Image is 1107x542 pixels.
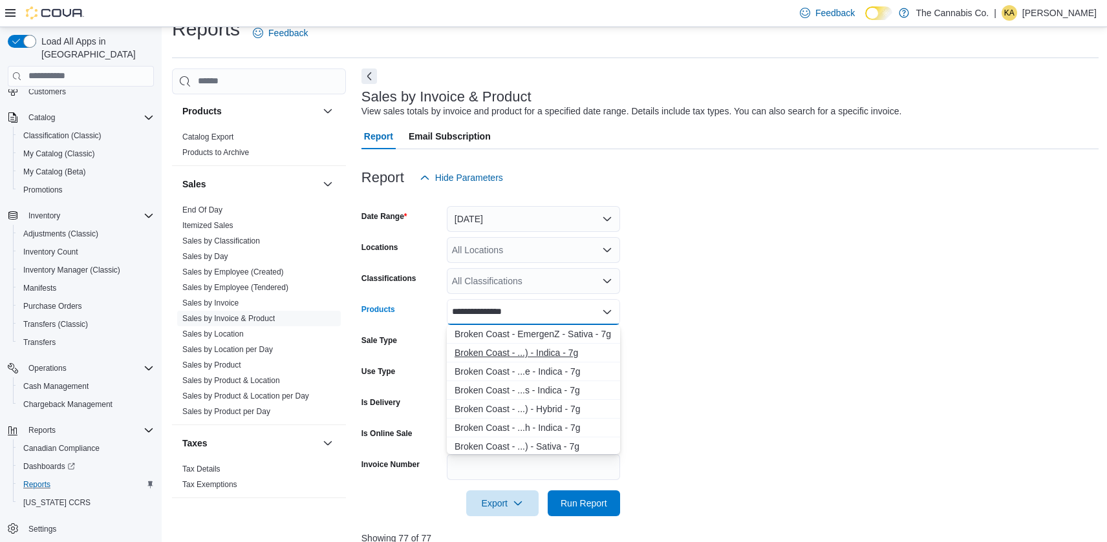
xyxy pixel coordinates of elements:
[13,439,159,457] button: Canadian Compliance
[13,127,159,145] button: Classification (Classic)
[23,479,50,490] span: Reports
[182,391,309,401] a: Sales by Product & Location per Day
[18,244,83,260] a: Inventory Count
[18,441,154,456] span: Canadian Compliance
[18,397,118,412] a: Chargeback Management
[455,346,612,359] div: Broken Coast - ...) - Indica - 7g
[18,182,154,198] span: Promotions
[361,304,395,315] label: Products
[13,145,159,163] button: My Catalog (Classic)
[23,497,91,508] span: [US_STATE] CCRS
[13,457,159,475] a: Dashboards
[182,236,260,246] span: Sales by Classification
[182,437,317,450] button: Taxes
[361,89,532,105] h3: Sales by Invoice & Product
[364,123,393,149] span: Report
[13,315,159,333] button: Transfers (Classic)
[994,5,996,21] p: |
[865,20,866,21] span: Dark Mode
[182,147,249,158] span: Products to Archive
[23,247,78,257] span: Inventory Count
[23,130,102,141] span: Classification (Classic)
[23,461,75,472] span: Dashboards
[23,208,65,224] button: Inventory
[18,317,154,332] span: Transfers (Classic)
[23,399,113,410] span: Chargeback Management
[23,337,56,348] span: Transfers
[182,148,249,157] a: Products to Archive
[13,261,159,279] button: Inventory Manager (Classic)
[23,422,154,438] span: Reports
[3,359,159,377] button: Operations
[455,365,612,378] div: Broken Coast - ...e - Indica - 7g
[182,314,275,323] a: Sales by Invoice & Product
[182,267,284,277] span: Sales by Employee (Created)
[18,226,103,242] a: Adjustments (Classic)
[182,205,222,214] a: End Of Day
[18,459,154,474] span: Dashboards
[23,360,72,376] button: Operations
[3,519,159,538] button: Settings
[13,163,159,181] button: My Catalog (Beta)
[18,164,91,180] a: My Catalog (Beta)
[182,360,241,370] a: Sales by Product
[447,325,620,344] button: Broken Coast - EmergenZ - Sativa - 7g
[18,226,154,242] span: Adjustments (Classic)
[447,362,620,381] button: Broken Coast - Cherry Cheesecake - Indica - 7g
[18,495,96,510] a: [US_STATE] CCRS
[23,381,89,391] span: Cash Management
[18,317,93,332] a: Transfers (Classic)
[182,221,233,230] a: Itemized Sales
[23,83,154,99] span: Customers
[320,435,336,451] button: Taxes
[13,475,159,494] button: Reports
[26,6,84,19] img: Cova
[13,279,159,297] button: Manifests
[18,379,154,394] span: Cash Management
[815,6,855,19] span: Feedback
[320,103,336,119] button: Products
[18,477,56,492] a: Reports
[182,313,275,324] span: Sales by Invoice & Product
[182,105,222,118] h3: Products
[182,298,239,307] a: Sales by Invoice
[172,16,240,42] h1: Reports
[248,20,313,46] a: Feedback
[182,345,273,354] a: Sales by Location per Day
[18,441,105,456] a: Canadian Compliance
[414,165,508,191] button: Hide Parameters
[182,329,244,339] span: Sales by Location
[466,490,539,516] button: Export
[447,437,620,456] button: Broken Coast - Northern Lights Haze (Galiano) - Sativa - 7g
[182,178,317,191] button: Sales
[455,421,612,434] div: Broken Coast - ...h - Indica - 7g
[18,280,61,296] a: Manifests
[182,437,208,450] h3: Taxes
[602,276,612,286] button: Open list of options
[18,280,154,296] span: Manifests
[18,298,87,314] a: Purchase Orders
[23,84,71,99] a: Customers
[18,379,94,394] a: Cash Management
[182,407,270,416] a: Sales by Product per Day
[182,267,284,276] a: Sales by Employee (Created)
[361,428,413,439] label: Is Online Sale
[548,490,620,516] button: Run Report
[23,283,56,293] span: Manifests
[602,245,612,255] button: Open list of options
[23,422,61,438] button: Reports
[23,229,98,239] span: Adjustments (Classic)
[182,298,239,308] span: Sales by Invoice
[23,301,82,311] span: Purchase Orders
[13,225,159,243] button: Adjustments (Classic)
[361,397,400,408] label: Is Delivery
[18,298,154,314] span: Purchase Orders
[3,81,159,100] button: Customers
[447,419,620,437] button: Broken Coast - Holy Grail Kush - Indica - 7g
[36,35,154,61] span: Load All Apps in [GEOGRAPHIC_DATA]
[182,406,270,417] span: Sales by Product per Day
[320,176,336,192] button: Sales
[23,360,154,376] span: Operations
[28,524,56,534] span: Settings
[409,123,491,149] span: Email Subscription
